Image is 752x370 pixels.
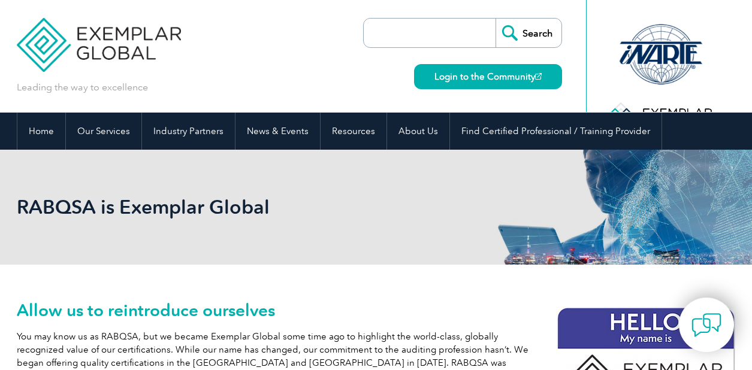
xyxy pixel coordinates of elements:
a: Login to the Community [414,64,562,89]
a: Home [17,113,65,150]
p: Leading the way to excellence [17,81,148,94]
input: Search [496,19,561,47]
h2: Allow us to reintroduce ourselves [17,301,736,320]
h2: RABQSA is Exemplar Global [17,198,520,217]
a: Find Certified Professional / Training Provider [450,113,662,150]
img: contact-chat.png [691,310,721,340]
a: Industry Partners [142,113,235,150]
a: About Us [387,113,449,150]
a: News & Events [235,113,320,150]
a: Resources [321,113,386,150]
a: Our Services [66,113,141,150]
img: open_square.png [535,73,542,80]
